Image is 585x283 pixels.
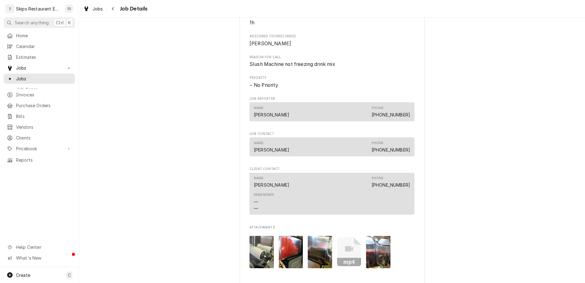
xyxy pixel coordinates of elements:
[254,141,264,146] div: Name
[249,102,414,121] div: Contact
[249,173,414,215] div: Contact
[254,106,264,111] div: Name
[4,253,75,263] a: Go to What's New
[16,43,72,50] span: Calendar
[249,131,414,159] div: Job Contact
[249,137,414,159] div: Job Contact List
[6,4,14,13] div: S
[15,19,49,26] span: Search anything
[16,32,72,39] span: Home
[4,84,75,95] a: Job Series
[254,192,274,211] div: Reminders
[308,236,332,268] img: yYrku5PXS1yqNtnX0uQS
[93,6,103,12] span: Jobs
[4,100,75,111] a: Purchase Orders
[68,19,71,26] span: K
[254,192,274,197] div: Reminders
[16,113,72,119] span: Bills
[4,133,75,143] a: Clients
[108,4,118,14] button: Navigate back
[372,106,410,118] div: Phone
[254,199,258,205] div: —
[249,225,414,273] div: Attachments
[4,74,75,84] a: Jobs
[254,182,289,188] div: [PERSON_NAME]
[249,40,414,47] span: Assigned Technician(s)
[16,157,72,163] span: Reports
[16,75,72,82] span: Jobs
[249,131,414,136] span: Job Contact
[249,55,414,60] span: Reason For Call
[16,124,72,130] span: Vendors
[65,4,73,13] div: SS
[249,96,414,101] span: Job Reporter
[4,144,75,154] a: Go to Pricebook
[65,4,73,13] div: Shan Skipper's Avatar
[249,61,414,68] span: Reason For Call
[4,122,75,132] a: Vendors
[254,106,289,118] div: Name
[249,137,414,156] div: Contact
[249,231,414,273] span: Attachments
[118,5,148,13] span: Job Details
[16,145,63,152] span: Pricebook
[372,182,410,188] a: [PHONE_NUMBER]
[254,176,264,181] div: Name
[56,19,64,26] span: Ctrl
[16,102,72,109] span: Purchase Orders
[4,41,75,51] a: Calendar
[249,41,291,46] span: [PERSON_NAME]
[249,13,414,26] div: Estimated Job Duration
[16,273,30,278] span: Create
[4,111,75,121] a: Bills
[68,272,71,278] span: C
[4,30,75,41] a: Home
[4,17,75,28] button: Search anythingCtrlK
[249,82,414,89] span: Priority
[372,141,410,153] div: Phone
[372,106,384,111] div: Phone
[4,63,75,73] a: Go to Jobs
[366,236,390,268] img: Vrj94YxMSZu89pDnGh83
[16,54,72,60] span: Estimates
[16,244,71,250] span: Help Center
[254,111,289,118] div: [PERSON_NAME]
[16,91,72,98] span: Invoices
[254,141,289,153] div: Name
[249,96,414,124] div: Job Reporter
[249,173,414,218] div: Client Contact List
[249,55,414,68] div: Reason For Call
[249,61,335,67] span: Slush Machine not freezing drink mix
[249,102,414,124] div: Job Reporter List
[249,167,414,172] span: Client Contact
[249,236,274,268] img: 0HixiMtvSkuGMjGyfm9L
[249,34,414,39] span: Assigned Technician(s)
[254,205,258,212] div: —
[249,82,414,89] div: No Priority
[279,236,303,268] img: vZLZEmaoQKG1oK6RhUQ8
[16,135,72,141] span: Clients
[249,167,414,217] div: Client Contact
[249,75,414,80] span: Priority
[4,242,75,252] a: Go to Help Center
[4,52,75,62] a: Estimates
[16,86,72,93] span: Job Series
[254,147,289,153] div: [PERSON_NAME]
[254,176,289,188] div: Name
[16,255,71,261] span: What's New
[249,75,414,89] div: Priority
[4,155,75,165] a: Reports
[372,176,384,181] div: Phone
[16,6,61,12] div: Skips Restaurant Equipment
[372,176,410,188] div: Phone
[372,147,410,152] a: [PHONE_NUMBER]
[4,90,75,100] a: Invoices
[81,4,105,14] a: Jobs
[337,236,361,268] button: mp4
[372,141,384,146] div: Phone
[249,20,254,26] span: 1h
[249,225,414,230] span: Attachments
[249,19,414,26] span: Estimated Job Duration
[16,65,63,71] span: Jobs
[372,112,410,117] a: [PHONE_NUMBER]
